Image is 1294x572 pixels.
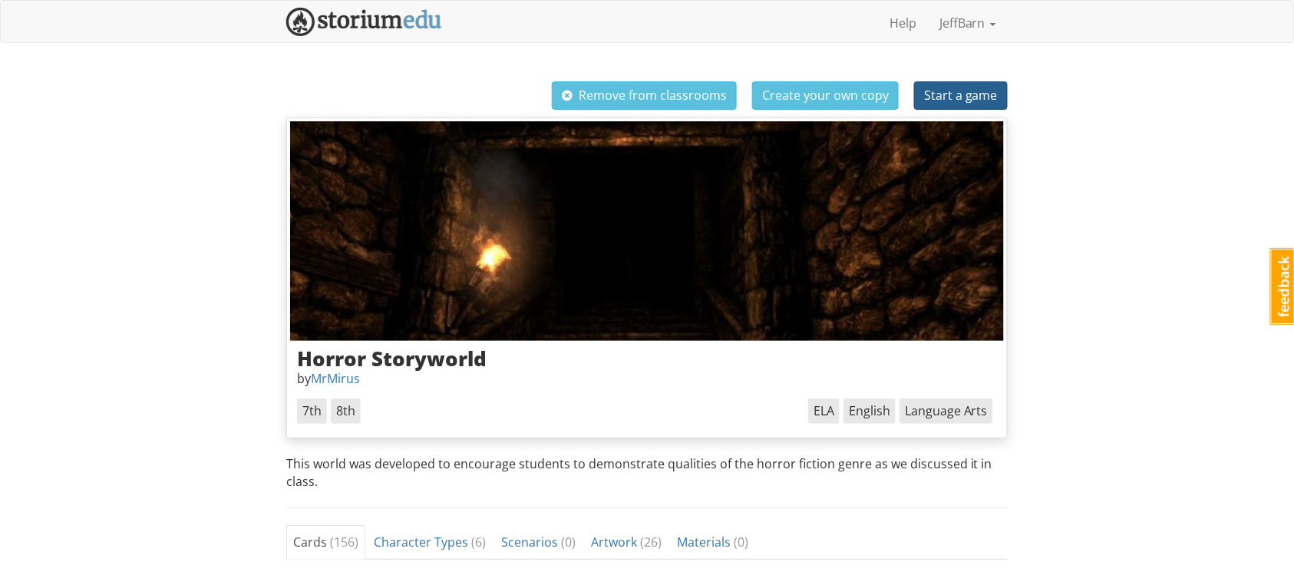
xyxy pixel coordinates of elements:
h3: Horror Storyworld [297,348,997,370]
button: Remove from classrooms [552,81,737,110]
span: English [843,398,896,424]
span: Character Types [374,534,486,551]
img: oniqvelgftjgqxbq042m.jpg [290,121,1004,341]
span: Create your own copy [762,87,889,104]
span: ( 26 ) [640,534,662,551]
span: Cards [293,534,358,551]
span: 8th [331,398,361,424]
img: StoriumEDU [286,8,442,36]
a: MrMirus [311,370,360,387]
span: Scenarios [501,534,576,551]
a: JeffBarn [928,4,1008,42]
span: ELA [808,398,840,424]
span: Materials [677,534,748,551]
a: Help [878,4,928,42]
span: Artwork [591,534,662,551]
span: Remove from classrooms [562,87,727,104]
span: ( 0 ) [561,534,576,551]
span: ( 0 ) [734,534,748,551]
p: by [297,370,997,388]
span: Language Arts [900,398,993,424]
span: 7th [297,398,327,424]
span: ( 6 ) [471,534,486,551]
button: Start a game [914,81,1008,110]
span: Start a game [924,87,998,104]
span: ( 156 ) [330,534,358,551]
p: This world was developed to encourage students to demonstrate qualities of the horror fiction gen... [286,455,1008,491]
button: Create your own copy [752,81,899,110]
